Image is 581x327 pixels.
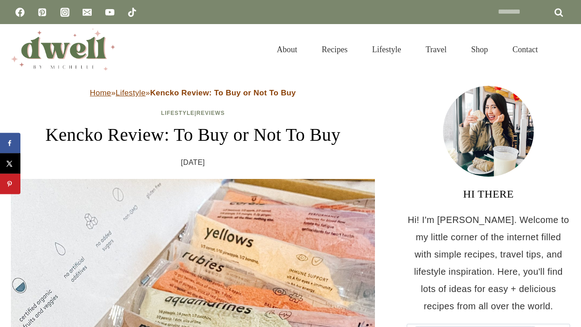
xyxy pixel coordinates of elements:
p: Hi! I'm [PERSON_NAME]. Welcome to my little corner of the internet filled with simple recipes, tr... [407,211,570,315]
a: Pinterest [33,3,51,21]
a: About [265,34,310,65]
a: Lifestyle [360,34,414,65]
h1: Kencko Review: To Buy or Not To Buy [11,121,375,149]
a: Home [90,89,111,97]
a: Facebook [11,3,29,21]
img: DWELL by michelle [11,29,115,70]
a: Lifestyle [161,110,195,116]
a: Email [78,3,96,21]
a: Reviews [197,110,225,116]
a: YouTube [101,3,119,21]
a: Instagram [56,3,74,21]
span: » » [90,89,296,97]
a: Recipes [310,34,360,65]
button: View Search Form [555,42,570,57]
nav: Primary Navigation [265,34,550,65]
time: [DATE] [181,156,205,169]
span: | [161,110,225,116]
a: Travel [414,34,459,65]
a: Contact [500,34,550,65]
a: TikTok [123,3,141,21]
strong: Kencko Review: To Buy or Not To Buy [150,89,296,97]
h3: HI THERE [407,186,570,202]
a: Shop [459,34,500,65]
a: Lifestyle [116,89,146,97]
